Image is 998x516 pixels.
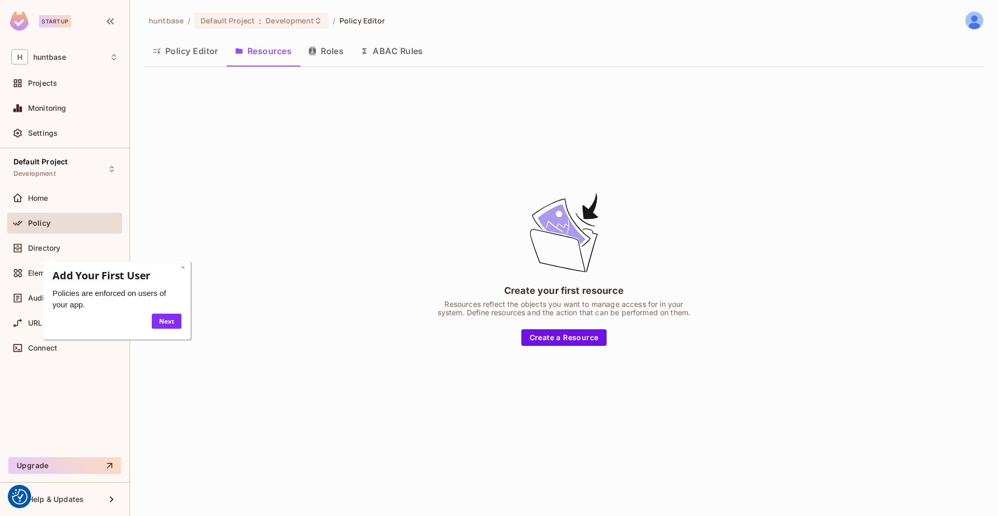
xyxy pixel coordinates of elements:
[352,38,431,64] button: ABAC Rules
[28,104,67,112] span: Monitoring
[227,38,300,64] button: Resources
[28,319,76,327] span: URL Mapping
[266,16,313,25] span: Development
[201,16,255,25] span: Default Project
[145,38,227,64] button: Policy Editor
[28,244,60,252] span: Directory
[10,11,29,31] img: SReyMgAAAABJRU5ErkJggg==
[333,16,335,25] li: /
[28,269,60,277] span: Elements
[110,60,140,75] a: Next
[33,53,66,61] span: Workspace: huntbase
[521,329,607,346] button: Create a Resource
[339,16,385,25] span: Policy Editor
[28,219,50,227] span: Policy
[12,489,28,505] button: Consent Preferences
[28,79,57,87] span: Projects
[8,457,121,474] button: Upgrade
[12,489,28,505] img: Revisit consent button
[28,495,84,504] span: Help & Updates
[39,15,71,28] div: Startup
[28,194,48,202] span: Home
[188,16,190,25] li: /
[258,17,262,25] span: :
[28,294,62,302] span: Audit Log
[11,15,109,29] span: Add Your First User
[504,284,624,297] div: Create your first resource
[300,38,352,64] button: Roles
[434,300,694,317] div: Resources reflect the objects you want to manage access for in your system. Define resources and ...
[14,170,56,178] span: Development
[11,49,28,64] span: H
[11,35,124,56] span: Policies are enforced on users of your app.
[139,9,143,19] a: ×
[966,12,983,29] img: Ravindra Bangrawa
[139,8,143,20] div: Close tooltip
[28,129,58,137] span: Settings
[14,158,68,166] span: Default Project
[28,344,57,352] span: Connect
[149,16,183,25] span: the active workspace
